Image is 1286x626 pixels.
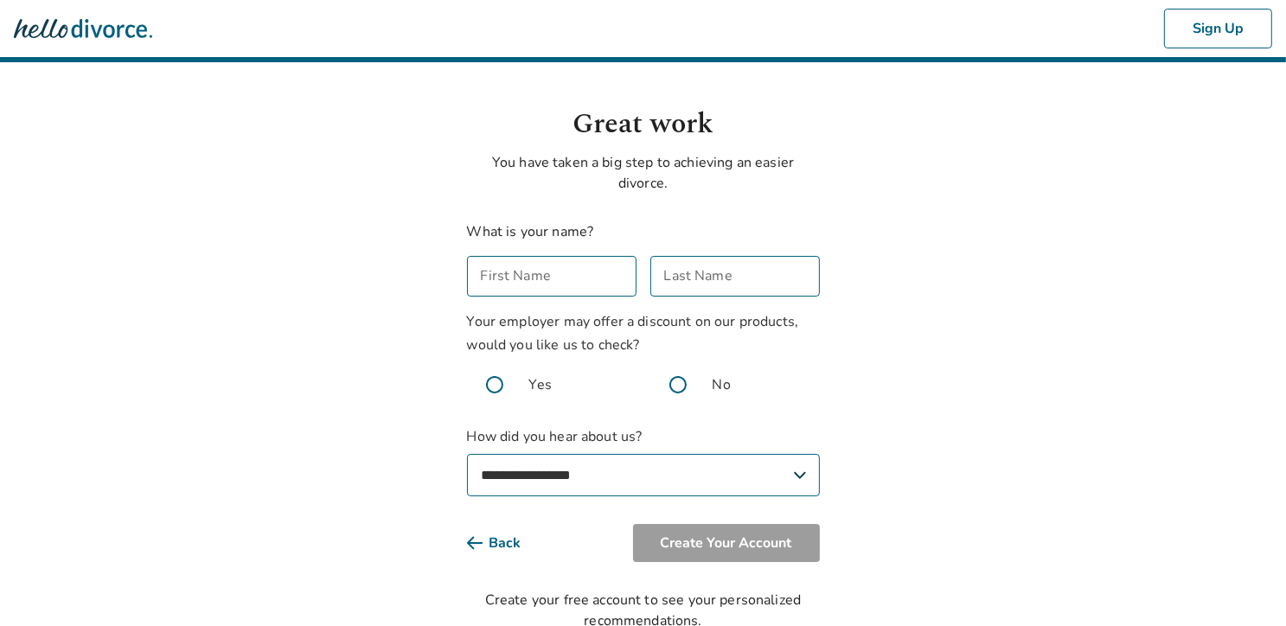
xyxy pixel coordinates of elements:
label: How did you hear about us? [467,426,820,496]
label: What is your name? [467,222,594,241]
h1: Great work [467,104,820,145]
button: Sign Up [1164,9,1272,48]
select: How did you hear about us? [467,454,820,496]
span: No [713,374,731,395]
button: Back [467,524,549,562]
button: Create Your Account [633,524,820,562]
p: You have taken a big step to achieving an easier divorce. [467,152,820,194]
span: Your employer may offer a discount on our products, would you like us to check? [467,312,799,355]
span: Yes [529,374,552,395]
iframe: Chat Widget [1200,543,1286,626]
img: Hello Divorce Logo [14,11,152,46]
